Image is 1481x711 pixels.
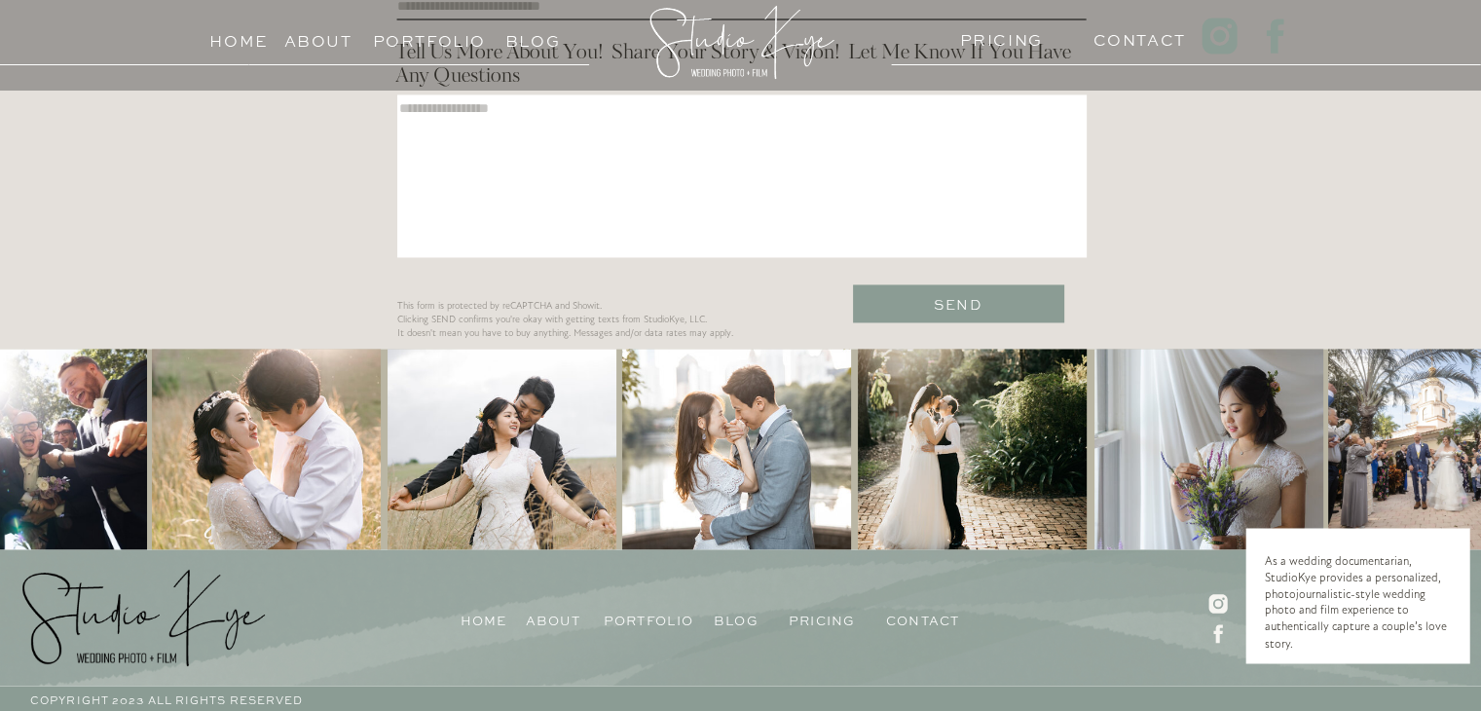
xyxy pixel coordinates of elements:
a: Contact [1093,26,1168,45]
h2: Tell Us More About You! Share Your Story & Vision! Let Me Know If You Have Any Questions [395,42,1087,94]
p: As a wedding documentarian, StudioKye provides a personalized, photojournalistic-style wedding ph... [1265,554,1450,637]
a: PRICING [960,26,1035,45]
h3: Copyright 2023 All Rights reserved [30,690,405,708]
a: About [526,609,594,627]
a: Portfolio [373,27,462,46]
a: Send [852,292,1064,311]
a: Contact [886,609,961,627]
a: Home [202,27,277,46]
a: Blog [489,27,577,46]
p: This form is protected by reCAPTCHA and Showit. Clicking SEND confirms you're okay with getting t... [397,300,1012,397]
a: blog [714,609,789,627]
a: Portfolio [604,609,692,627]
a: About [284,27,352,46]
a: Home [461,609,536,627]
a: pricing [789,609,864,627]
